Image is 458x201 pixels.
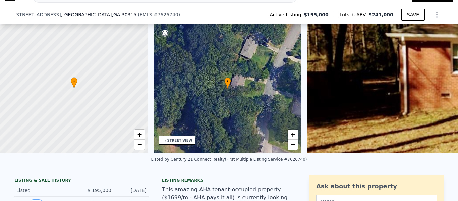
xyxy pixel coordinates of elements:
span: + [291,130,295,139]
button: SAVE [401,9,425,21]
div: Listing remarks [162,178,296,183]
div: Listed [16,187,76,194]
span: [STREET_ADDRESS] [14,11,61,18]
span: Lotside ARV [340,11,368,18]
span: • [71,78,77,84]
a: Zoom in [134,130,145,140]
span: − [137,140,141,149]
span: , [GEOGRAPHIC_DATA] [61,11,137,18]
div: Ask about this property [316,182,437,191]
div: Listed by Century 21 Connect Realty (First Multiple Listing Service #7626740) [151,157,307,162]
span: Active Listing [270,11,304,18]
span: − [291,140,295,149]
span: • [224,78,231,84]
div: LISTING & SALE HISTORY [14,178,149,184]
span: FMLS [140,12,152,17]
div: ( ) [138,11,180,18]
span: , GA 30315 [112,12,136,17]
span: $195,000 [304,11,329,18]
span: + [137,130,141,139]
a: Zoom in [288,130,298,140]
span: $241,000 [368,12,393,17]
div: STREET VIEW [167,138,192,143]
button: Show Options [430,8,444,21]
span: $ 195,000 [88,188,111,193]
div: • [71,77,77,89]
a: Zoom out [288,140,298,150]
span: # 7626740 [154,12,178,17]
div: [DATE] [117,187,147,194]
div: • [224,77,231,89]
a: Zoom out [134,140,145,150]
